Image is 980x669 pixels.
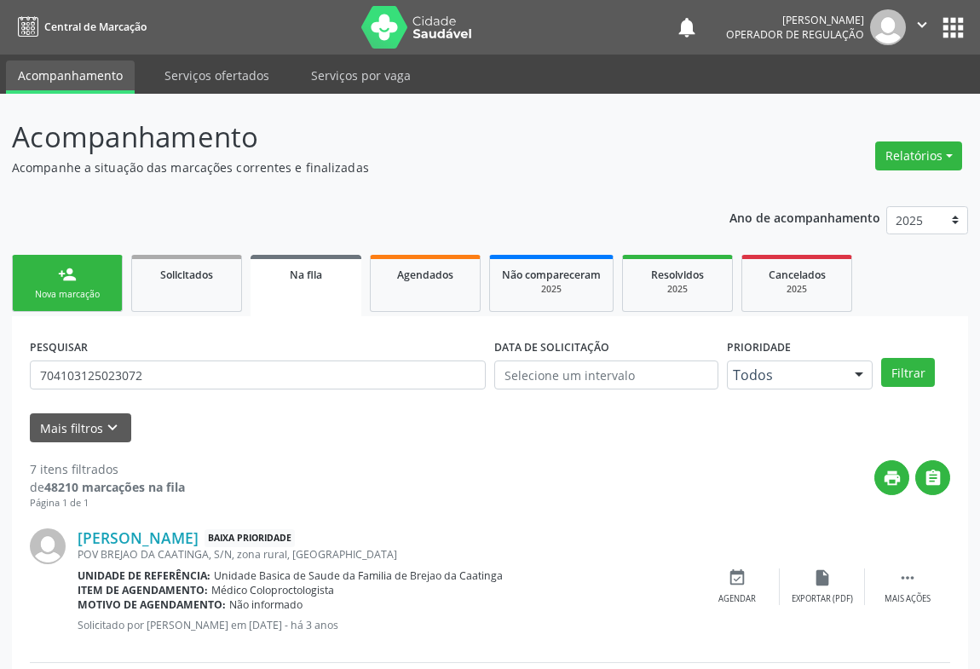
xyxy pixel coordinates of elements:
[78,547,695,562] div: POV BREJAO DA CAATINGA, S/N, zona rural, [GEOGRAPHIC_DATA]
[718,593,756,605] div: Agendar
[727,334,791,360] label: Prioridade
[726,27,864,42] span: Operador de regulação
[30,460,185,478] div: 7 itens filtrados
[813,568,832,587] i: insert_drive_file
[205,529,295,547] span: Baixa Prioridade
[58,265,77,284] div: person_add
[494,334,609,360] label: DATA DE SOLICITAÇÃO
[870,9,906,45] img: img
[25,288,110,301] div: Nova marcação
[726,13,864,27] div: [PERSON_NAME]
[502,268,601,282] span: Não compareceram
[729,206,880,228] p: Ano de acompanhamento
[12,116,681,159] p: Acompanhamento
[898,568,917,587] i: 
[875,141,962,170] button: Relatórios
[728,568,747,587] i: event_available
[78,583,208,597] b: Item de agendamento:
[924,469,943,487] i: 
[883,469,902,487] i: print
[885,593,931,605] div: Mais ações
[30,360,486,389] input: Nome, CNS
[229,597,303,612] span: Não informado
[913,15,931,34] i: 
[12,13,147,41] a: Central de Marcação
[44,20,147,34] span: Central de Marcação
[502,283,601,296] div: 2025
[754,283,839,296] div: 2025
[30,334,88,360] label: PESQUISAR
[769,268,826,282] span: Cancelados
[78,568,210,583] b: Unidade de referência:
[906,9,938,45] button: 
[881,358,935,387] button: Filtrar
[733,366,839,384] span: Todos
[44,479,185,495] strong: 48210 marcações na fila
[397,268,453,282] span: Agendados
[651,268,704,282] span: Resolvidos
[299,61,423,90] a: Serviços por vaga
[290,268,322,282] span: Na fila
[78,528,199,547] a: [PERSON_NAME]
[153,61,281,90] a: Serviços ofertados
[30,478,185,496] div: de
[938,13,968,43] button: apps
[30,496,185,510] div: Página 1 de 1
[160,268,213,282] span: Solicitados
[494,360,718,389] input: Selecione um intervalo
[635,283,720,296] div: 2025
[103,418,122,437] i: keyboard_arrow_down
[874,460,909,495] button: print
[78,597,226,612] b: Motivo de agendamento:
[30,528,66,564] img: img
[30,413,131,443] button: Mais filtroskeyboard_arrow_down
[792,593,853,605] div: Exportar (PDF)
[214,568,503,583] span: Unidade Basica de Saude da Familia de Brejao da Caatinga
[78,618,695,632] p: Solicitado por [PERSON_NAME] em [DATE] - há 3 anos
[915,460,950,495] button: 
[12,159,681,176] p: Acompanhe a situação das marcações correntes e finalizadas
[675,15,699,39] button: notifications
[6,61,135,94] a: Acompanhamento
[211,583,334,597] span: Médico Coloproctologista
